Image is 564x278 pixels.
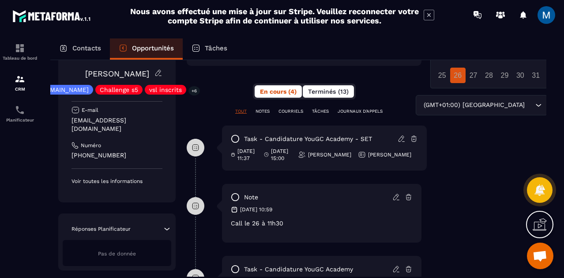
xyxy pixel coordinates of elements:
p: [DOMAIN_NAME] [39,87,89,93]
p: task - Candidature YouGC Academy - SET [244,135,372,143]
p: vsl inscrits [149,87,182,93]
a: Contacts [50,38,110,60]
p: [PHONE_NUMBER] [71,151,162,160]
p: NOTES [256,108,270,114]
a: formationformationCRM [2,67,38,98]
span: En cours (4) [260,88,297,95]
p: Tableau de bord [2,56,38,61]
p: Voir toutes les informations [71,178,162,185]
span: Terminés (13) [308,88,349,95]
p: +6 [188,86,200,95]
a: Opportunités [110,38,183,60]
p: CRM [2,87,38,91]
p: Contacts [72,44,101,52]
p: Challenge s5 [100,87,138,93]
div: 29 [497,68,512,83]
p: [DATE] 15:00 [271,148,291,162]
p: TOUT [235,108,247,114]
img: formation [15,74,25,84]
p: Tâches [205,44,227,52]
div: 25 [434,68,450,83]
p: JOURNAUX D'APPELS [338,108,383,114]
p: [DATE] 11:37 [237,148,257,162]
a: formationformationTableau de bord [2,36,38,67]
a: schedulerschedulerPlanificateur [2,98,38,129]
p: task - Candidature YouGC Academy [244,265,353,274]
p: TÂCHES [312,108,329,114]
p: E-mail [82,107,98,114]
p: Réponses Planificateur [71,225,131,232]
p: [DATE] 10:59 [240,206,272,213]
p: Opportunités [132,44,174,52]
a: Tâches [183,38,236,60]
div: 28 [481,68,496,83]
span: Pas de donnée [98,251,136,257]
div: 27 [466,68,481,83]
button: En cours (4) [255,85,302,98]
div: 31 [528,68,544,83]
img: scheduler [15,105,25,115]
input: Search for option [526,100,533,110]
div: 26 [450,68,466,83]
span: (GMT+01:00) [GEOGRAPHIC_DATA] [421,100,526,110]
img: formation [15,43,25,53]
a: Ouvrir le chat [527,243,553,269]
div: Search for option [416,95,548,115]
p: Numéro [81,142,101,149]
p: [EMAIL_ADDRESS][DOMAIN_NAME] [71,116,162,133]
img: logo [12,8,92,24]
div: 30 [512,68,528,83]
p: Planificateur [2,118,38,122]
p: [PERSON_NAME] [308,151,351,158]
p: note [244,193,258,202]
p: COURRIELS [278,108,303,114]
h2: Nous avons effectué une mise à jour sur Stripe. Veuillez reconnecter votre compte Stripe afin de ... [130,7,419,25]
p: Call le 26 à 11h30 [231,220,413,227]
button: Terminés (13) [303,85,354,98]
p: [PERSON_NAME] [368,151,411,158]
a: [PERSON_NAME] [85,69,149,78]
